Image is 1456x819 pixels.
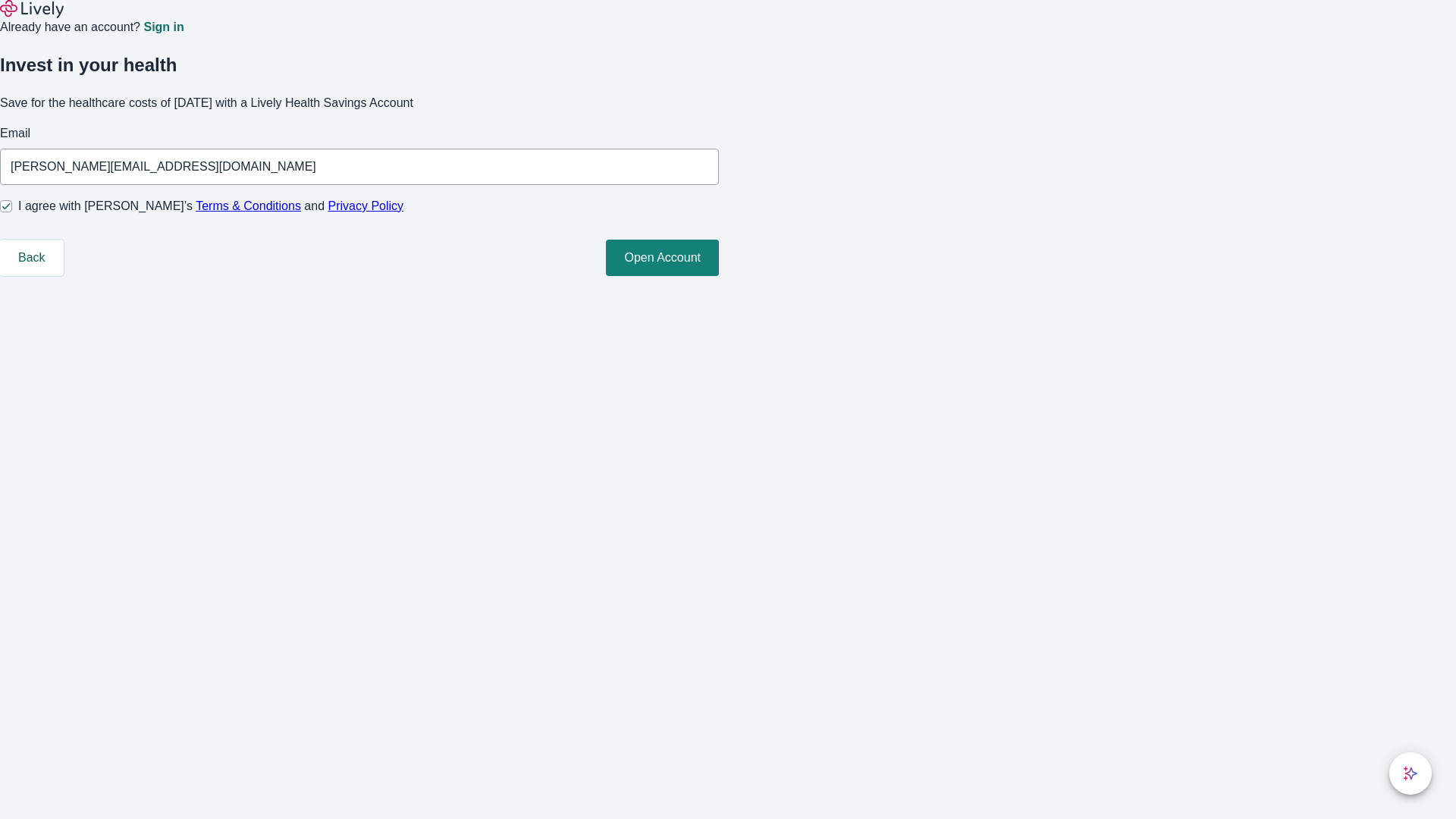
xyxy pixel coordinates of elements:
span: I agree with [PERSON_NAME]’s and [18,197,403,215]
button: Open Account [606,240,719,276]
a: Sign in [143,21,184,33]
svg: Lively AI Assistant [1403,766,1418,781]
a: Privacy Policy [328,199,404,212]
a: Terms & Conditions [196,199,301,212]
button: chat [1389,752,1432,795]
